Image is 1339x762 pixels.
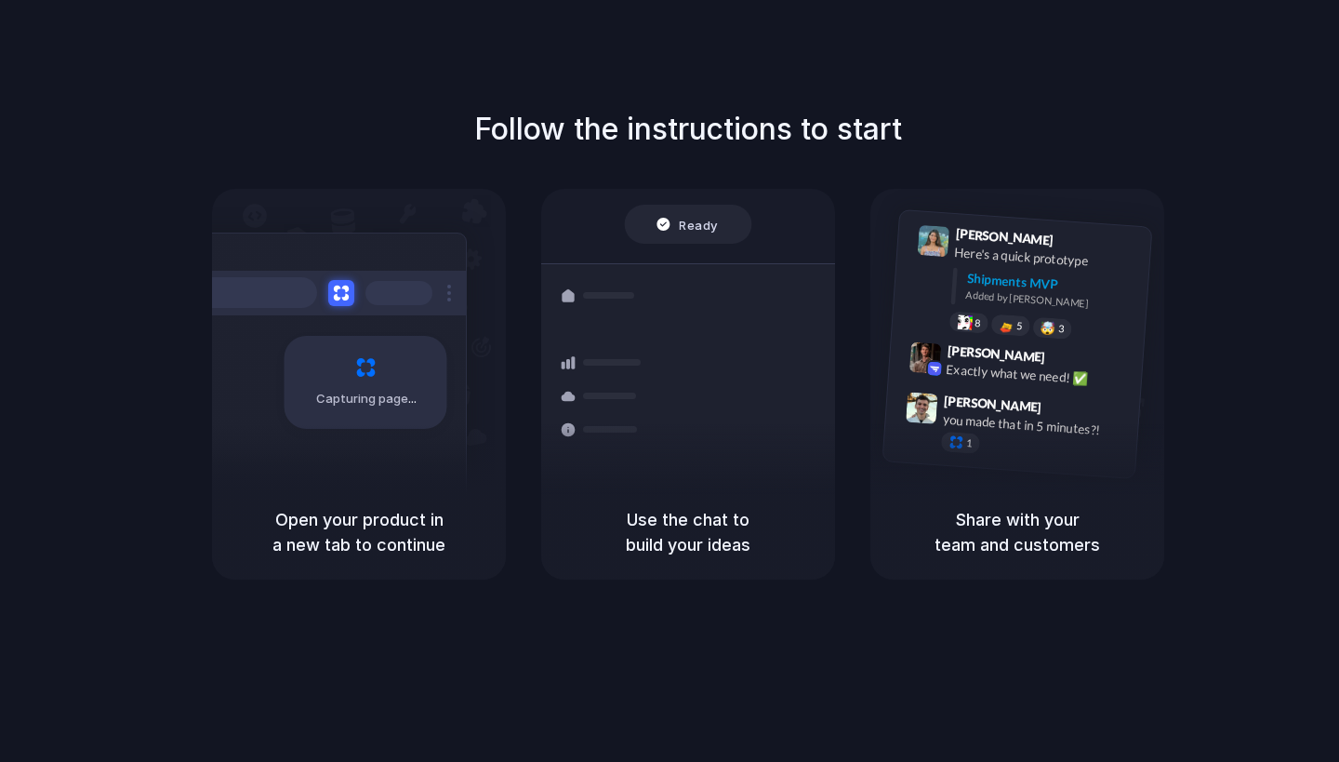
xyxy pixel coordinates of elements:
[954,242,1140,274] div: Here's a quick prototype
[974,317,981,328] span: 8
[1047,399,1085,421] span: 9:47 AM
[966,268,1138,299] div: Shipments MVP
[944,390,1042,417] span: [PERSON_NAME]
[563,507,813,557] h5: Use the chat to build your ideas
[947,340,1045,367] span: [PERSON_NAME]
[946,359,1132,391] div: Exactly what we need! ✅
[316,390,419,408] span: Capturing page
[955,223,1054,250] span: [PERSON_NAME]
[1041,321,1056,335] div: 🤯
[942,409,1128,441] div: you made that in 5 minutes?!
[234,507,484,557] h5: Open your product in a new tab to continue
[965,287,1136,314] div: Added by [PERSON_NAME]
[893,507,1142,557] h5: Share with your team and customers
[474,107,902,152] h1: Follow the instructions to start
[1058,323,1065,333] span: 3
[1016,320,1023,330] span: 5
[966,437,973,448] span: 1
[680,215,719,234] span: Ready
[1051,349,1089,371] span: 9:42 AM
[1059,232,1097,254] span: 9:41 AM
